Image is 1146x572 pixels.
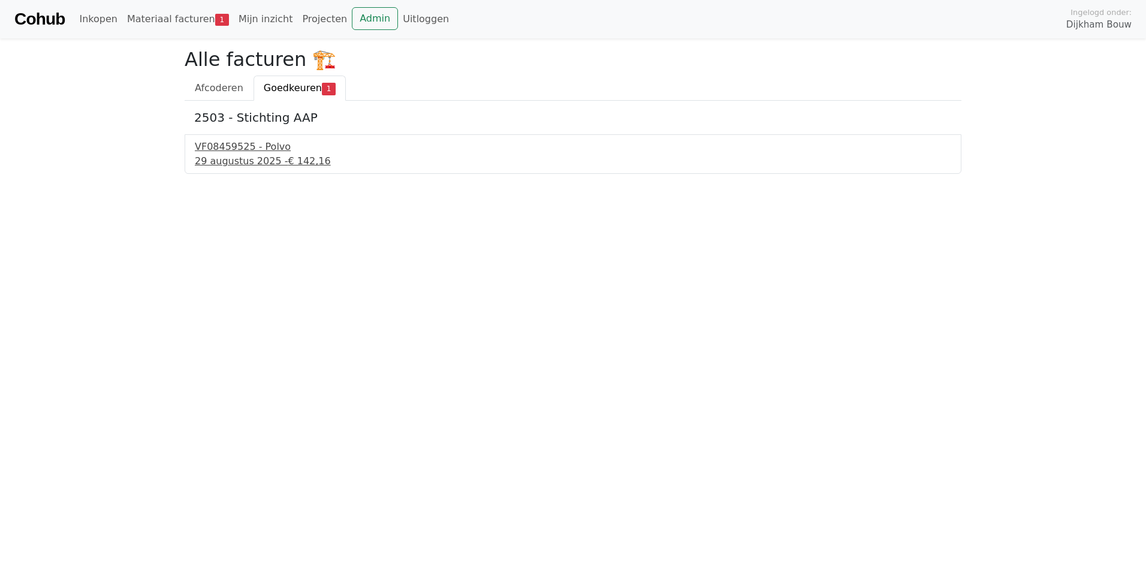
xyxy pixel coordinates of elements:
span: Afcoderen [195,82,243,94]
span: 1 [215,14,229,26]
a: Cohub [14,5,65,34]
a: Mijn inzicht [234,7,298,31]
h5: 2503 - Stichting AAP [194,110,952,125]
a: Admin [352,7,398,30]
span: Ingelogd onder: [1070,7,1132,18]
div: 29 augustus 2025 - [195,154,951,168]
h2: Alle facturen 🏗️ [185,48,961,71]
a: Goedkeuren1 [254,76,346,101]
span: € 142,16 [288,155,330,167]
a: Inkopen [74,7,122,31]
a: Projecten [297,7,352,31]
a: Uitloggen [398,7,454,31]
span: 1 [322,83,336,95]
span: Goedkeuren [264,82,322,94]
span: Dijkham Bouw [1066,18,1132,32]
a: VF08459525 - Polvo29 augustus 2025 -€ 142,16 [195,140,951,168]
a: Afcoderen [185,76,254,101]
div: VF08459525 - Polvo [195,140,951,154]
a: Materiaal facturen1 [122,7,234,31]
